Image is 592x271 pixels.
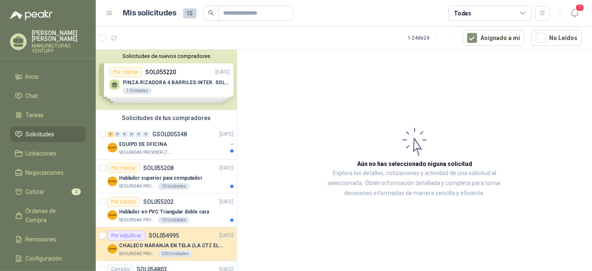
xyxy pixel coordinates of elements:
a: Por adjudicarSOL054995[DATE] Company LogoCHALECO NARANJA EN TELA (LA CTZ ELEGIDA DEBE ENVIAR MUES... [96,227,237,261]
p: [DATE] [219,198,234,206]
p: SEGURIDAD PROVISER LTDA [119,183,157,190]
a: Por cotizarSOL055208[DATE] Company LogoHablador superior para computadorSEGURIDAD PROVISER LTDA10... [96,160,237,193]
p: SEGURIDAD PROVISER LTDA [119,217,157,223]
span: Configuración [26,254,62,263]
button: No Leídos [531,30,582,46]
button: 1 [567,6,582,21]
img: Company Logo [107,143,117,153]
p: [DATE] [219,130,234,138]
img: Logo peakr [10,10,52,20]
p: SOL055202 [143,199,174,205]
a: Licitaciones [10,146,86,161]
span: Órdenes de Compra [26,206,78,225]
p: Explora los detalles, cotizaciones y actividad de una solicitud al seleccionarla. Obtén informaci... [321,168,509,198]
img: Company Logo [107,244,117,254]
div: 0 [143,131,149,137]
div: 10 Unidades [158,183,189,190]
img: Company Logo [107,176,117,186]
button: Solicitudes de nuevos compradores [99,53,234,59]
span: 2 [72,188,81,195]
div: 0 [129,131,135,137]
p: [PERSON_NAME] [PERSON_NAME] [32,30,86,42]
p: GSOL005348 [152,131,187,137]
div: Todas [454,9,471,18]
span: Licitaciones [26,149,57,158]
div: Por cotizar [107,163,140,173]
p: [DATE] [219,232,234,240]
div: 1 - 24 de 24 [408,31,456,45]
a: Solicitudes [10,126,86,142]
span: Tareas [26,110,44,120]
div: Solicitudes de tus compradores [96,110,237,126]
span: Cotizar [26,187,45,196]
div: Por adjudicar [107,231,145,241]
a: Negociaciones [10,165,86,181]
a: Remisiones [10,231,86,247]
div: Solicitudes de nuevos compradoresPor cotizarSOL055220[DATE] PINZA RIZADORA 4 BARRILES INTER. SOL-... [96,50,237,110]
span: search [208,10,214,16]
h1: Mis solicitudes [123,7,177,19]
p: Hablador superior para computador [119,174,202,182]
div: 0 [114,131,121,137]
div: Por cotizar [107,197,140,207]
span: Chat [26,91,38,100]
h3: Aún no has seleccionado niguna solicitud [357,159,472,168]
span: 15 [183,8,197,18]
span: Inicio [26,72,39,81]
p: CHALECO NARANJA EN TELA (LA CTZ ELEGIDA DEBE ENVIAR MUESTRA) [119,242,223,250]
div: 200 Unidades [158,251,192,257]
div: 0 [122,131,128,137]
button: Asignado a mi [463,30,525,46]
p: [DATE] [219,164,234,172]
span: Solicitudes [26,130,55,139]
a: Cotizar2 [10,184,86,200]
p: SOL055208 [143,165,174,171]
span: Negociaciones [26,168,64,177]
div: 10 Unidades [158,217,189,223]
p: MANUFACTURAS VENTURY [32,43,86,53]
p: SOL054995 [149,233,179,238]
p: Hablador en PVC Triangular doble cara [119,208,209,216]
a: Configuración [10,251,86,266]
img: Company Logo [107,210,117,220]
a: Inicio [10,69,86,85]
a: 3 0 0 0 0 0 GSOL005348[DATE] Company LogoEQUIPO DE OFICINASEGURIDAD PROVISER LTDA [107,129,235,156]
p: SEGURIDAD PROVISER LTDA [119,251,157,257]
a: Chat [10,88,86,104]
a: Órdenes de Compra [10,203,86,228]
a: Por cotizarSOL055202[DATE] Company LogoHablador en PVC Triangular doble caraSEGURIDAD PROVISER LT... [96,193,237,227]
p: SEGURIDAD PROVISER LTDA [119,149,172,156]
a: Tareas [10,107,86,123]
span: Remisiones [26,235,57,244]
span: 1 [575,4,585,12]
div: 3 [107,131,114,137]
p: EQUIPO DE OFICINA [119,141,167,148]
div: 0 [136,131,142,137]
